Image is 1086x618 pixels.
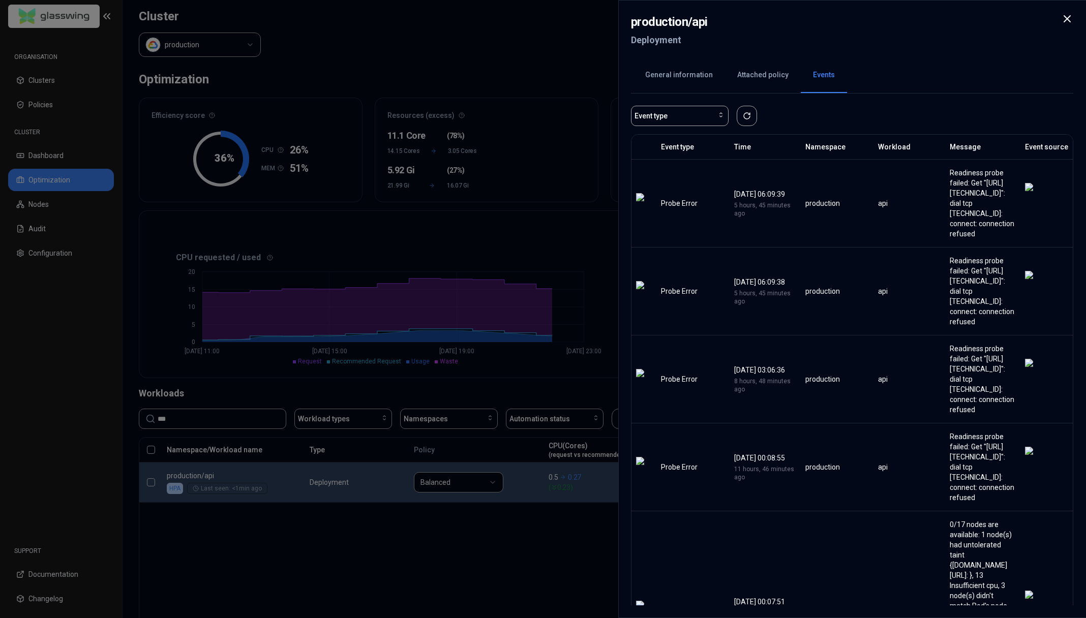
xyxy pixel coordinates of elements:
div: Readiness probe failed: Get "[URL][TECHNICAL_ID]": dial tcp [TECHNICAL_ID]: connect: connection r... [950,256,1016,327]
div: api [878,198,941,208]
div: production [805,286,869,296]
button: Time [734,137,751,157]
div: api [878,462,941,472]
img: error [636,193,648,213]
img: error [636,457,648,477]
img: kubernetes [1025,271,1040,312]
div: [DATE] 00:07:51 [734,597,796,607]
div: Readiness probe failed: Get "[URL][TECHNICAL_ID]": dial tcp [TECHNICAL_ID]: connect: connection r... [950,431,1016,503]
button: Event type [631,106,729,126]
div: production [805,462,869,472]
h2: production / api [631,13,708,31]
button: Workload [878,137,911,157]
button: Event source [1025,137,1068,157]
div: production [805,198,869,208]
img: error [636,369,648,389]
span: 11 hours, 46 minutes ago [734,466,794,481]
div: [DATE] 03:06:36 [734,365,796,375]
div: [DATE] 06:09:39 [734,189,796,199]
button: Namespace [805,137,846,157]
img: kubernetes [1025,447,1040,487]
div: api [878,286,941,296]
button: General information [633,57,725,93]
span: 8 hours, 48 minutes ago [734,378,791,393]
span: 5 hours, 45 minutes ago [734,290,791,305]
div: Probe Error [661,462,725,472]
button: Event type [661,137,694,157]
img: kubernetes [1025,359,1040,399]
div: Probe Error [661,286,725,296]
div: api [878,374,941,384]
div: Probe Error [661,374,725,384]
img: error [636,281,648,301]
span: 5 hours, 45 minutes ago [734,202,791,217]
span: Event type [635,111,668,121]
button: Attached policy [725,57,801,93]
div: Readiness probe failed: Get "[URL][TECHNICAL_ID]": dial tcp [TECHNICAL_ID]: connect: connection r... [950,168,1016,239]
img: kubernetes [1025,183,1040,224]
div: Readiness probe failed: Get "[URL][TECHNICAL_ID]": dial tcp [TECHNICAL_ID]: connect: connection r... [950,344,1016,415]
button: Events [801,57,847,93]
div: production [805,374,869,384]
button: Message [950,137,981,157]
h2: Deployment [631,31,708,49]
div: Probe Error [661,198,725,208]
div: [DATE] 06:09:38 [734,277,796,287]
div: [DATE] 00:08:55 [734,453,796,463]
